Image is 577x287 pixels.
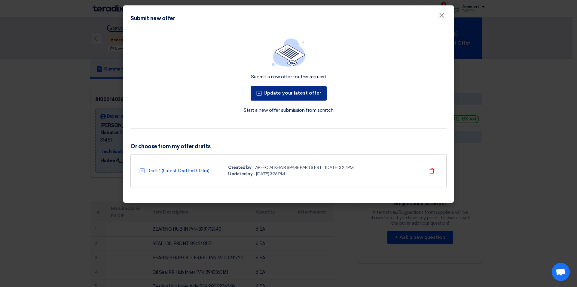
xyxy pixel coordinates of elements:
[130,14,175,23] div: Submit new offer
[228,164,251,171] div: Created by
[228,171,252,177] div: Updated by
[252,164,353,171] div: TAREEQ ALKHAIR SPARE PARTS EST - [DATE] 3:22 PM
[251,86,327,101] button: Update your latest offer
[434,10,450,22] button: Close
[439,11,445,23] span: ×
[243,107,333,114] a: Start a new offer submission from scratch
[146,167,209,174] a: Draft 1 (Latest Drafted Offer)
[552,263,570,281] a: Open chat
[272,38,305,67] img: empty_state_list.svg
[251,74,326,80] div: Submit a new offer for this request
[130,143,447,150] h3: Or choose from my offer drafts
[254,171,285,177] div: - [DATE] 3:26 PM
